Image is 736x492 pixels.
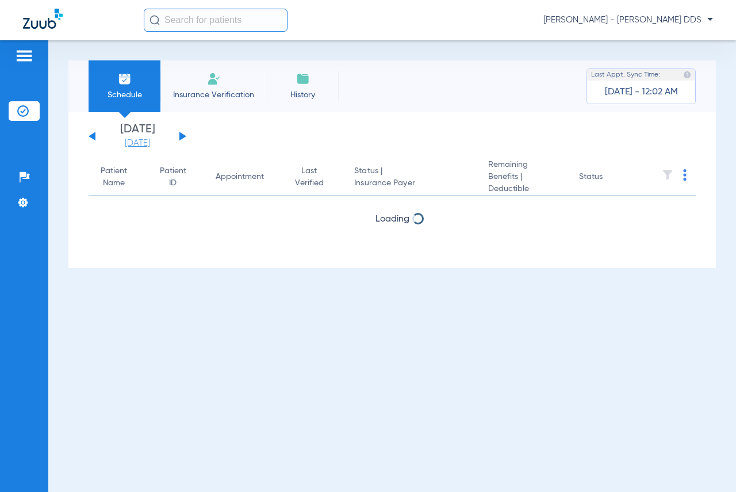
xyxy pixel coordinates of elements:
[98,165,131,189] div: Patient Name
[570,159,647,196] th: Status
[662,169,673,181] img: filter.svg
[683,71,691,79] img: last sync help info
[296,72,310,86] img: History
[543,14,713,26] span: [PERSON_NAME] - [PERSON_NAME] DDS
[678,437,736,492] iframe: Chat Widget
[149,15,160,25] img: Search Icon
[98,165,141,189] div: Patient Name
[144,9,287,32] input: Search for patients
[375,215,409,224] span: Loading
[103,138,172,149] a: [DATE]
[216,171,264,183] div: Appointment
[23,9,63,29] img: Zuub Logo
[159,165,197,189] div: Patient ID
[605,86,678,98] span: [DATE] - 12:02 AM
[488,183,561,195] span: Deductible
[293,165,336,189] div: Last Verified
[159,165,187,189] div: Patient ID
[345,159,478,196] th: Status |
[275,89,330,101] span: History
[293,165,326,189] div: Last Verified
[479,159,570,196] th: Remaining Benefits |
[169,89,258,101] span: Insurance Verification
[216,171,275,183] div: Appointment
[118,72,132,86] img: Schedule
[354,177,469,189] span: Insurance Payer
[207,72,221,86] img: Manual Insurance Verification
[97,89,152,101] span: Schedule
[683,169,687,181] img: group-dot-blue.svg
[103,124,172,149] li: [DATE]
[591,69,660,81] span: Last Appt. Sync Time:
[15,49,33,63] img: hamburger-icon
